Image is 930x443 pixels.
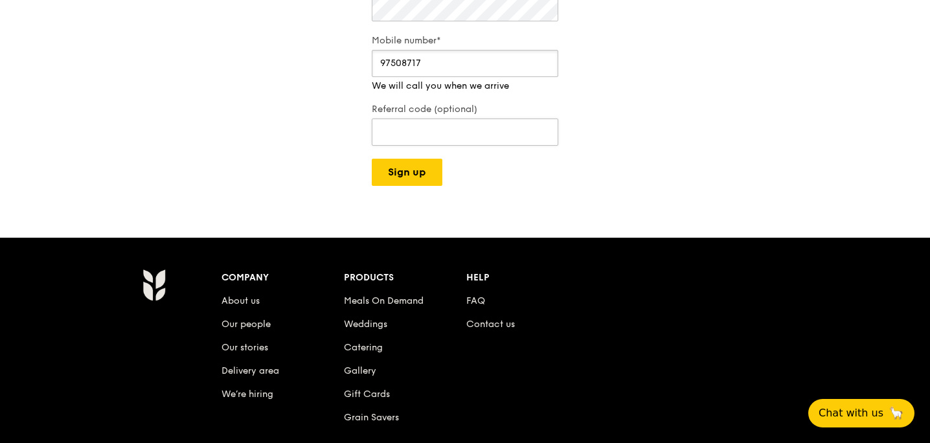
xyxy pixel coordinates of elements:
a: About us [221,295,260,306]
a: Catering [344,342,383,353]
img: Grain [142,269,165,301]
a: Weddings [344,319,387,330]
label: Referral code (optional) [372,103,558,116]
div: We will call you when we arrive [372,80,558,93]
a: Our stories [221,342,268,353]
a: We’re hiring [221,389,273,400]
a: FAQ [466,295,485,306]
div: Help [466,269,589,287]
button: Sign up [372,159,442,186]
button: Chat with us🦙 [808,399,914,427]
a: Gift Cards [344,389,390,400]
div: Products [344,269,466,287]
a: Meals On Demand [344,295,424,306]
a: Gallery [344,365,376,376]
a: Our people [221,319,271,330]
a: Delivery area [221,365,279,376]
div: Company [221,269,344,287]
label: Mobile number* [372,34,558,47]
span: 🦙 [889,405,904,421]
a: Contact us [466,319,515,330]
span: Chat with us [819,405,883,421]
a: Grain Savers [344,412,399,423]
